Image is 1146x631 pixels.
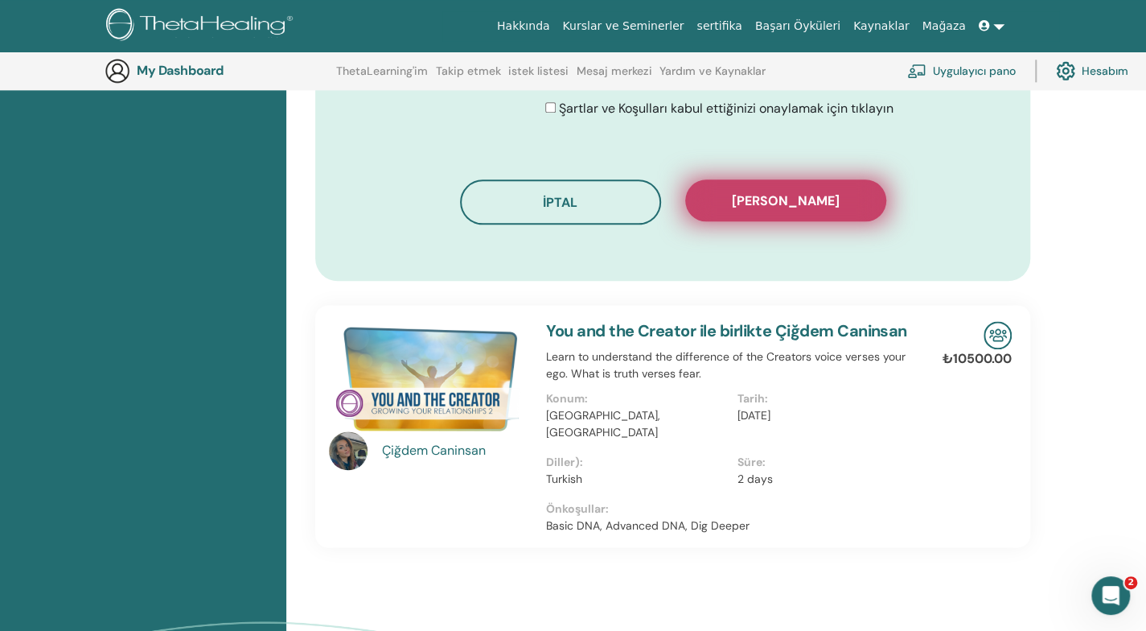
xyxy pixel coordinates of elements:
p: 2 days [737,471,918,488]
span: Şartlar ve Koşulları kabul ettiğinizi onaylamak için tıklayın [559,100,893,117]
p: [GEOGRAPHIC_DATA], [GEOGRAPHIC_DATA] [546,407,727,441]
p: Konum: [546,390,727,407]
a: ThetaLearning'im [336,64,428,90]
span: [PERSON_NAME] [732,192,840,209]
a: Çiğdem Caninsan [382,441,531,460]
p: Tarih: [737,390,918,407]
img: chalkboard-teacher.svg [907,64,926,78]
p: Önkoşullar: [546,501,928,518]
a: Mağaza [915,11,971,41]
button: [PERSON_NAME] [685,179,886,221]
img: You and the Creator [329,321,527,435]
img: default.jpg [329,431,368,470]
img: logo.png [106,8,298,44]
a: You and the Creator ile birlikte Çiğdem Caninsan [546,320,906,341]
img: generic-user-icon.jpg [105,58,130,84]
a: Kurslar ve Seminerler [556,11,690,41]
a: istek listesi [508,64,569,90]
a: Başarı Öyküleri [749,11,847,41]
p: Süre: [737,454,918,471]
p: Diller): [546,454,727,471]
p: ₺10500.00 [943,349,1012,369]
span: 2 [1124,576,1137,589]
p: [DATE] [737,407,918,424]
iframe: Intercom live chat [1091,576,1130,615]
p: Basic DNA, Advanced DNA, Dig Deeper [546,518,928,534]
p: Turkish [546,471,727,488]
button: İptal [460,179,661,225]
h3: My Dashboard [137,63,298,78]
a: sertifika [690,11,748,41]
a: Hesabım [1056,53,1128,89]
img: cog.svg [1056,57,1075,85]
img: In-Person Seminar [984,321,1012,349]
a: Kaynaklar [847,11,916,41]
span: İptal [543,194,577,211]
p: Learn to understand the difference of the Creators voice verses your ego. What is truth verses fear. [546,348,928,382]
a: Uygulayıcı pano [907,53,1016,89]
a: Takip etmek [436,64,501,90]
a: Hakkında [491,11,557,41]
a: Yardım ve Kaynaklar [659,64,766,90]
a: Mesaj merkezi [577,64,652,90]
